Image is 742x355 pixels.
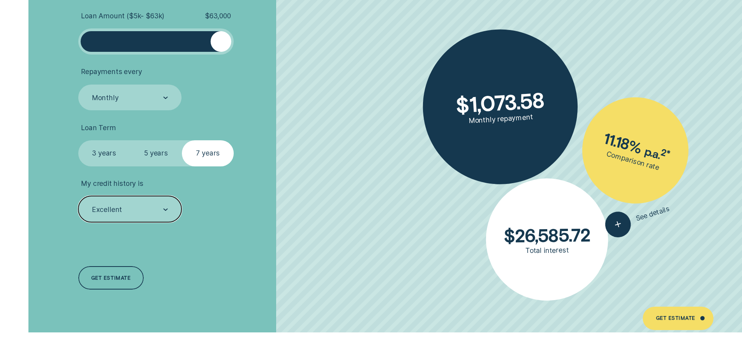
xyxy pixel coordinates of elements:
label: 5 years [130,140,182,166]
button: See details [602,196,673,240]
span: Loan Term [81,124,116,132]
span: Loan Amount ( $5k - $63k ) [81,12,164,20]
div: Monthly [92,94,119,102]
label: 7 years [182,140,234,166]
span: $ 63,000 [205,12,231,20]
div: Excellent [92,205,122,214]
a: Get estimate [78,266,144,290]
span: See details [635,205,671,223]
a: Get Estimate [643,307,713,330]
span: Repayments every [81,67,142,76]
span: My credit history is [81,179,143,188]
label: 3 years [78,140,130,166]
